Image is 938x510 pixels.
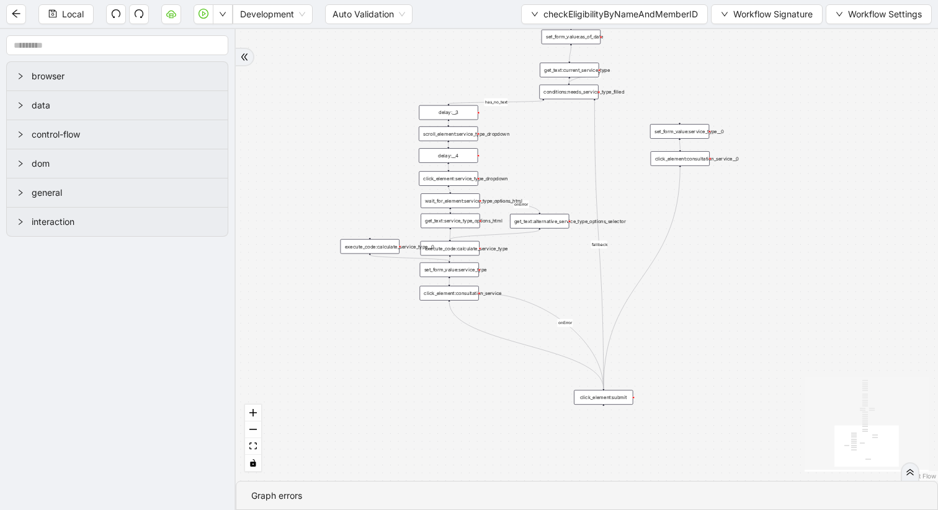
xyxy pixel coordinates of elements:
[17,102,24,109] span: right
[240,5,305,24] span: Development
[450,230,539,240] g: Edge from get_text:alternative_service_type_options_selector to execute_code:calculate_service_type
[370,255,449,261] g: Edge from execute_code:calculate_service_type__0 to set_form_value:service_type
[521,4,708,24] button: downcheckEligibilityByNameAndMemberID
[240,53,249,61] span: double-right
[531,11,538,18] span: down
[7,91,228,120] div: data
[449,302,604,389] g: Edge from click_element:consultation_service to click_element:submit
[419,105,478,120] div: delay:__3
[17,160,24,167] span: right
[7,62,228,90] div: browser
[419,148,478,163] div: delay:__4
[599,410,609,420] span: plus-circle
[6,4,26,24] button: arrow-left
[419,126,478,141] div: scroll_element:service_type_dropdown
[161,4,181,24] button: cloud-server
[32,215,218,229] span: interaction
[449,98,543,106] g: Edge from conditions:needs_service_type_filled to delay:__3
[166,9,176,19] span: cloud-server
[219,11,226,18] span: down
[510,214,569,229] div: get_text:alternative_service_type_options_selector
[733,7,813,21] span: Workflow Signature
[904,472,936,480] a: React Flow attribution
[106,4,126,24] button: undo
[604,167,680,389] g: Edge from click_element:consultation_service__0 to click_element:submit
[199,9,208,19] span: play-circle
[540,63,599,77] div: get_text:current_service_type
[32,128,218,141] span: control-flow
[213,4,233,24] button: down
[32,99,218,112] span: data
[539,85,598,100] div: conditions:needs_service_type_filled
[481,200,540,212] g: Edge from wait_for_element:service_type_options_html to get_text:alternative_service_type_options...
[721,11,728,18] span: down
[11,9,21,19] span: arrow-left
[32,69,218,83] span: browser
[421,241,480,256] div: execute_code:calculate_service_type
[421,193,480,208] div: wait_for_element:service_type_options_html
[194,4,213,24] button: play-circle
[420,263,479,278] div: set_form_value:service_type
[7,178,228,207] div: general
[543,7,698,21] span: checkEligibilityByNameAndMemberID
[419,286,478,301] div: click_element:consultation_service
[7,208,228,236] div: interaction
[341,239,400,254] div: execute_code:calculate_service_type__0
[333,5,405,24] span: Auto Validation
[17,218,24,226] span: right
[836,11,843,18] span: down
[569,45,571,61] g: Edge from set_form_value:as_of_date to get_text:current_service_type
[245,421,261,438] button: zoom out
[419,171,478,186] div: click_element:service_type_dropdown
[574,390,633,405] div: click_element:submitplus-circle
[17,73,24,80] span: right
[17,131,24,138] span: right
[542,30,601,45] div: set_form_value:as_of_date
[17,189,24,196] span: right
[32,186,218,200] span: general
[245,438,261,455] button: fit view
[7,149,228,178] div: dom
[134,9,144,19] span: redo
[421,214,480,229] div: get_text:service_type_options_html
[48,9,57,18] span: save
[111,9,121,19] span: undo
[826,4,932,24] button: downWorkflow Settings
[38,4,94,24] button: saveLocal
[650,124,709,139] div: set_form_value:service_type__0
[245,455,261,472] button: toggle interactivity
[651,151,710,166] div: click_element:consultation_service__0
[32,157,218,170] span: dom
[848,7,922,21] span: Workflow Settings
[7,120,228,149] div: control-flow
[245,405,261,421] button: zoom in
[449,187,450,192] g: Edge from click_element:service_type_dropdown to wait_for_element:service_type_options_html
[62,7,84,21] span: Local
[906,468,914,477] span: double-right
[591,100,608,389] g: Edge from conditions:needs_service_type_filled to click_element:submit
[574,390,633,405] div: click_element:submit
[711,4,823,24] button: downWorkflow Signature
[251,489,922,503] div: Graph errors
[129,4,149,24] button: redo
